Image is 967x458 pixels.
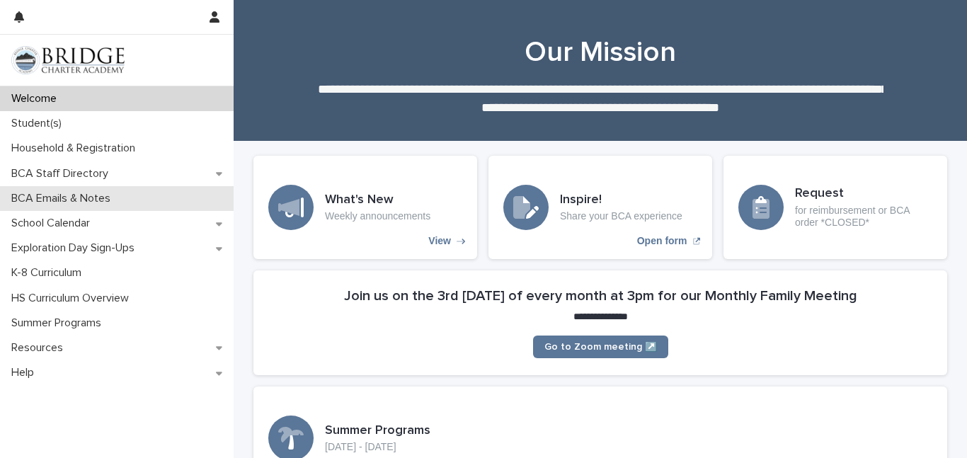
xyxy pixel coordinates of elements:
[6,292,140,305] p: HS Curriculum Overview
[488,156,712,259] a: Open form
[6,316,113,330] p: Summer Programs
[795,186,932,202] h3: Request
[6,366,45,379] p: Help
[6,92,68,105] p: Welcome
[6,117,73,130] p: Student(s)
[6,167,120,181] p: BCA Staff Directory
[6,341,74,355] p: Resources
[325,210,430,222] p: Weekly announcements
[344,287,857,304] h2: Join us on the 3rd [DATE] of every month at 3pm for our Monthly Family Meeting
[6,192,122,205] p: BCA Emails & Notes
[253,35,947,69] h1: Our Mission
[253,156,477,259] a: View
[6,266,93,280] p: K-8 Curriculum
[325,423,430,439] h3: Summer Programs
[560,210,682,222] p: Share your BCA experience
[637,235,687,247] p: Open form
[6,217,101,230] p: School Calendar
[560,193,682,208] h3: Inspire!
[11,46,125,74] img: V1C1m3IdTEidaUdm9Hs0
[544,342,657,352] span: Go to Zoom meeting ↗️
[6,241,146,255] p: Exploration Day Sign-Ups
[795,205,932,229] p: for reimbursement or BCA order *CLOSED*
[6,142,147,155] p: Household & Registration
[325,193,430,208] h3: What's New
[533,336,668,358] a: Go to Zoom meeting ↗️
[428,235,451,247] p: View
[325,441,430,453] p: [DATE] - [DATE]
